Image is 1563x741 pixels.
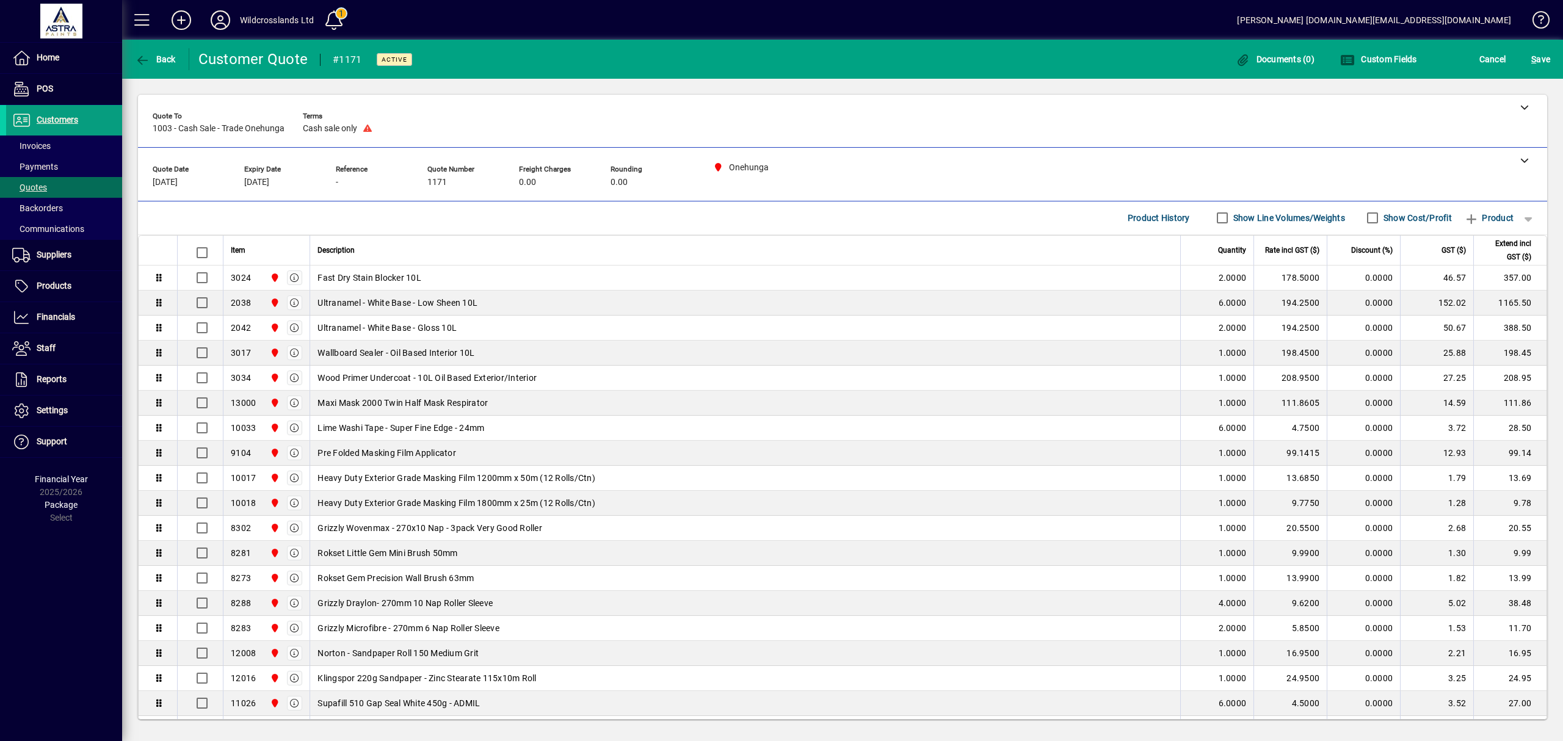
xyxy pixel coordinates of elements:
[12,203,63,213] span: Backorders
[1261,447,1319,459] div: 99.1415
[162,9,201,31] button: Add
[303,124,357,134] span: Cash sale only
[37,436,67,446] span: Support
[1231,212,1345,224] label: Show Line Volumes/Weights
[1261,497,1319,509] div: 9.7750
[201,9,240,31] button: Profile
[1261,597,1319,609] div: 9.6200
[1400,666,1473,691] td: 3.25
[132,48,179,70] button: Back
[1237,10,1511,30] div: [PERSON_NAME] [DOMAIN_NAME][EMAIL_ADDRESS][DOMAIN_NAME]
[317,572,474,584] span: Rokset Gem Precision Wall Brush 63mm
[1261,622,1319,634] div: 5.8500
[1337,48,1420,70] button: Custom Fields
[1219,597,1247,609] span: 4.0000
[317,397,488,409] span: Maxi Mask 2000 Twin Half Mask Respirator
[6,43,122,73] a: Home
[231,647,256,659] div: 12008
[1473,316,1547,341] td: 388.50
[1400,491,1473,516] td: 1.28
[1219,472,1247,484] span: 1.0000
[317,622,499,634] span: Grizzly Microfibre - 270mm 6 Nap Roller Sleeve
[1473,266,1547,291] td: 357.00
[231,422,256,434] div: 10033
[317,472,595,484] span: Heavy Duty Exterior Grade Masking Film 1200mm x 50m (12 Rolls/Ctn)
[1473,541,1547,566] td: 9.99
[1327,366,1400,391] td: 0.0000
[6,271,122,302] a: Products
[153,124,285,134] span: 1003 - Cash Sale - Trade Onehunga
[1327,391,1400,416] td: 0.0000
[1523,2,1548,42] a: Knowledge Base
[1400,291,1473,316] td: 152.02
[317,372,537,384] span: Wood Primer Undercoat - 10L Oil Based Exterior/Interior
[1219,297,1247,309] span: 6.0000
[427,178,447,187] span: 1171
[1473,291,1547,316] td: 1165.50
[267,696,281,710] span: Onehunga
[1473,341,1547,366] td: 198.45
[1219,497,1247,509] span: 1.0000
[231,597,251,609] div: 8288
[1400,366,1473,391] td: 27.25
[1473,641,1547,666] td: 16.95
[231,522,251,534] div: 8302
[267,521,281,535] span: Onehunga
[1261,472,1319,484] div: 13.6850
[122,48,189,70] app-page-header-button: Back
[317,597,493,609] span: Grizzly Draylon- 270mm 10 Nap Roller Sleeve
[1219,372,1247,384] span: 1.0000
[244,178,269,187] span: [DATE]
[1400,441,1473,466] td: 12.93
[1400,316,1473,341] td: 50.67
[1442,244,1466,257] span: GST ($)
[1473,491,1547,516] td: 9.78
[231,697,256,709] div: 11026
[267,621,281,635] span: Onehunga
[1473,366,1547,391] td: 208.95
[1219,547,1247,559] span: 1.0000
[1219,322,1247,334] span: 2.0000
[1381,212,1452,224] label: Show Cost/Profit
[231,547,251,559] div: 8281
[1219,347,1247,359] span: 1.0000
[267,471,281,485] span: Onehunga
[6,136,122,156] a: Invoices
[1123,207,1195,229] button: Product History
[1400,716,1473,741] td: 117.26
[317,497,595,509] span: Heavy Duty Exterior Grade Masking Film 1800mm x 25m (12 Rolls/Ctn)
[240,10,314,30] div: Wildcrosslands Ltd
[135,54,176,64] span: Back
[1261,372,1319,384] div: 208.9500
[6,177,122,198] a: Quotes
[6,364,122,395] a: Reports
[1327,291,1400,316] td: 0.0000
[336,178,338,187] span: -
[37,281,71,291] span: Products
[1219,522,1247,534] span: 1.0000
[1473,516,1547,541] td: 20.55
[231,272,251,284] div: 3024
[317,697,480,709] span: Supafill 510 Gap Seal White 450g - ADMIL
[1400,541,1473,566] td: 1.30
[1327,566,1400,591] td: 0.0000
[1327,341,1400,366] td: 0.0000
[1400,341,1473,366] td: 25.88
[1327,416,1400,441] td: 0.0000
[1400,391,1473,416] td: 14.59
[1261,697,1319,709] div: 4.5000
[6,333,122,364] a: Staff
[12,141,51,151] span: Invoices
[12,183,47,192] span: Quotes
[1473,416,1547,441] td: 28.50
[1219,672,1247,684] span: 1.0000
[6,156,122,177] a: Payments
[1400,616,1473,641] td: 1.53
[1473,616,1547,641] td: 11.70
[1400,641,1473,666] td: 2.21
[317,672,536,684] span: Klingspor 220g Sandpaper - Zinc Stearate 115x10m Roll
[267,321,281,334] span: Onehunga
[1481,237,1531,264] span: Extend incl GST ($)
[1235,54,1315,64] span: Documents (0)
[1219,272,1247,284] span: 2.0000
